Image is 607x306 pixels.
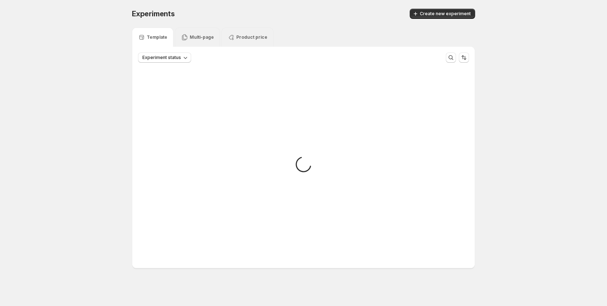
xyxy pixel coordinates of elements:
span: Create new experiment [420,11,471,17]
p: Product price [236,34,267,40]
p: Template [147,34,167,40]
span: Experiments [132,9,175,18]
span: Experiment status [142,55,181,60]
button: Sort the results [459,53,469,63]
button: Create new experiment [410,9,475,19]
p: Multi-page [190,34,214,40]
button: Experiment status [138,53,191,63]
